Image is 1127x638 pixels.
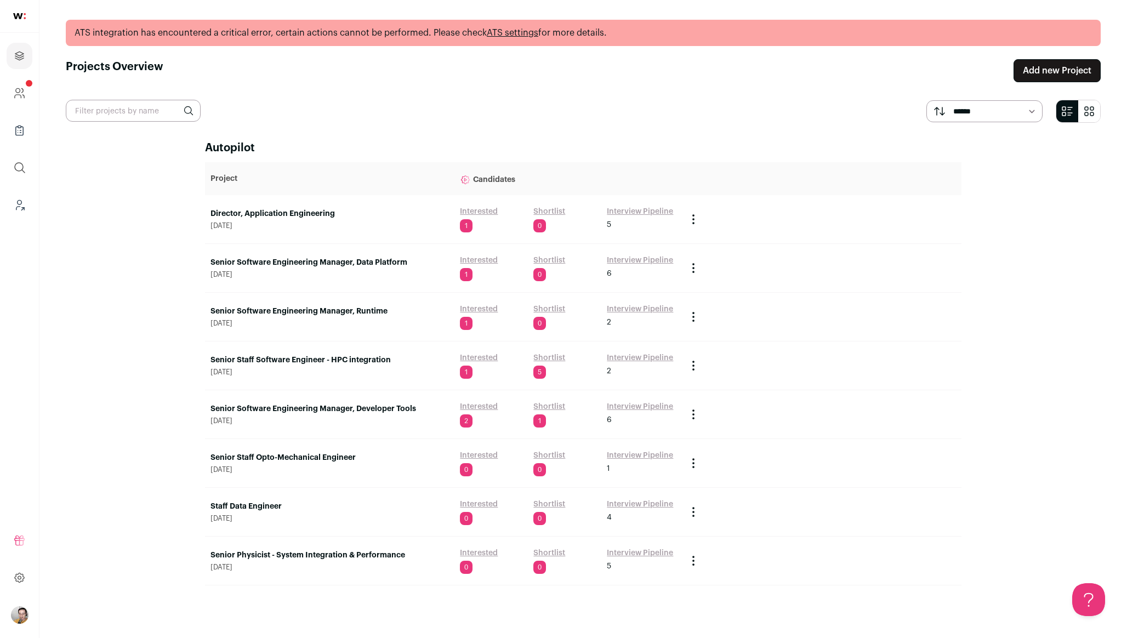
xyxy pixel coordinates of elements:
a: Interested [460,352,498,363]
a: Leads (Backoffice) [7,192,32,218]
button: Project Actions [687,505,700,519]
span: 0 [460,512,473,525]
a: Senior Software Engineering Manager, Data Platform [210,257,449,268]
span: 1 [460,268,473,281]
a: Interested [460,206,498,217]
img: 144000-medium_jpg [11,606,29,624]
span: 0 [533,463,546,476]
a: Senior Staff Software Engineer - HPC integration [210,355,449,366]
a: Projects [7,43,32,69]
span: [DATE] [210,563,449,572]
span: 0 [533,561,546,574]
a: Company Lists [7,117,32,144]
a: Shortlist [533,499,565,510]
button: Project Actions [687,359,700,372]
span: 0 [460,463,473,476]
span: 0 [533,512,546,525]
a: Senior Software Engineering Manager, Runtime [210,306,449,317]
a: Interview Pipeline [607,352,673,363]
h1: Projects Overview [66,59,163,82]
a: Shortlist [533,548,565,559]
button: Project Actions [687,457,700,470]
a: Interview Pipeline [607,304,673,315]
a: Shortlist [533,304,565,315]
a: ATS settings [487,29,538,37]
span: 5 [533,366,546,379]
a: Interested [460,304,498,315]
input: Filter projects by name [66,100,201,122]
a: Interview Pipeline [607,401,673,412]
a: Interview Pipeline [607,450,673,461]
p: Project [210,173,449,184]
a: Add new Project [1014,59,1101,82]
span: [DATE] [210,319,449,328]
a: Interested [460,499,498,510]
p: Candidates [460,168,676,190]
img: wellfound-shorthand-0d5821cbd27db2630d0214b213865d53afaa358527fdda9d0ea32b1df1b89c2c.svg [13,13,26,19]
span: 0 [533,268,546,281]
a: Senior Software Engineering Manager, Developer Tools [210,403,449,414]
a: Shortlist [533,255,565,266]
span: 1 [607,463,610,474]
a: Interview Pipeline [607,255,673,266]
a: Director, Application Engineering [210,208,449,219]
button: Project Actions [687,213,700,226]
span: 0 [533,317,546,330]
button: Project Actions [687,261,700,275]
span: 1 [460,317,473,330]
a: Interested [460,450,498,461]
button: Project Actions [687,408,700,421]
button: Project Actions [687,310,700,323]
span: 5 [607,561,611,572]
span: 6 [607,268,612,279]
span: 1 [460,366,473,379]
a: Interview Pipeline [607,206,673,217]
span: 0 [533,219,546,232]
a: Senior Physicist - System Integration & Performance [210,550,449,561]
a: Shortlist [533,401,565,412]
span: 1 [460,219,473,232]
span: [DATE] [210,417,449,425]
a: Interested [460,255,498,266]
div: ATS integration has encountered a critical error, certain actions cannot be performed. Please che... [66,20,1101,46]
span: 4 [607,512,612,523]
h2: Autopilot [205,140,961,156]
span: 1 [533,414,546,428]
a: Interested [460,548,498,559]
iframe: Help Scout Beacon - Open [1072,583,1105,616]
span: [DATE] [210,368,449,377]
a: Interview Pipeline [607,499,673,510]
span: [DATE] [210,221,449,230]
a: Interview Pipeline [607,548,673,559]
a: Shortlist [533,206,565,217]
a: Staff Data Engineer [210,501,449,512]
span: 2 [607,317,611,328]
span: 2 [607,366,611,377]
span: 2 [460,414,473,428]
span: 6 [607,414,612,425]
a: Shortlist [533,450,565,461]
a: Interested [460,401,498,412]
a: Company and ATS Settings [7,80,32,106]
span: [DATE] [210,270,449,279]
span: 5 [607,219,611,230]
button: Open dropdown [11,606,29,624]
button: Project Actions [687,554,700,567]
span: 0 [460,561,473,574]
a: Shortlist [533,352,565,363]
a: Senior Staff Opto-Mechanical Engineer [210,452,449,463]
span: [DATE] [210,465,449,474]
span: [DATE] [210,514,449,523]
